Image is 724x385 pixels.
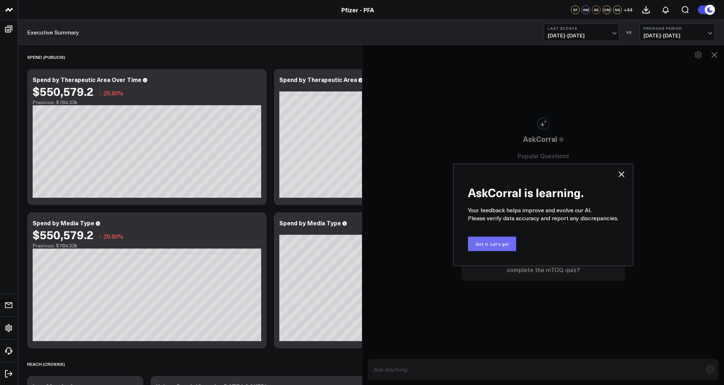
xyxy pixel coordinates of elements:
div: $550,579.2 [33,85,94,98]
a: Pfizer - PFA [341,6,374,14]
button: Previous Period[DATE]-[DATE] [639,24,715,41]
div: Previous: $784.33k [33,243,261,249]
div: Previous: $784.33k [33,99,261,105]
div: Spend by Media Type [33,219,94,227]
span: + 44 [624,7,633,12]
button: Got it. Let's go! [468,237,516,251]
div: SPEND (PUBLICIS) [27,49,65,65]
span: [DATE] - [DATE] [643,33,711,38]
b: Last 30 Days [548,26,615,30]
span: [DATE] - [DATE] [548,33,615,38]
div: AM [581,5,590,14]
div: Reach (Crossix) [27,356,65,372]
span: ↓ [99,88,102,98]
div: SF [571,5,580,14]
button: +44 [624,5,633,14]
b: Previous Period [643,26,711,30]
span: ↓ [99,232,102,241]
button: Last 30 Days[DATE]-[DATE] [544,24,619,41]
div: Spend by Therapeutic Area [279,75,357,83]
p: Your feedback helps improve and evolve our AI. Please verify data accuracy and report any discrep... [468,206,618,222]
h2: AskCorral is learning. [468,179,618,199]
span: 29.80% [103,89,123,97]
div: Spend by Therapeutic Area Over Time [33,75,141,83]
div: Spend by Media Type [279,219,341,227]
div: VS [623,30,636,34]
a: Executive Summary [27,28,79,36]
div: NS [613,5,622,14]
div: KG [592,5,601,14]
span: 29.80% [103,232,123,240]
div: DM [602,5,611,14]
div: $550,579.2 [33,228,94,241]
